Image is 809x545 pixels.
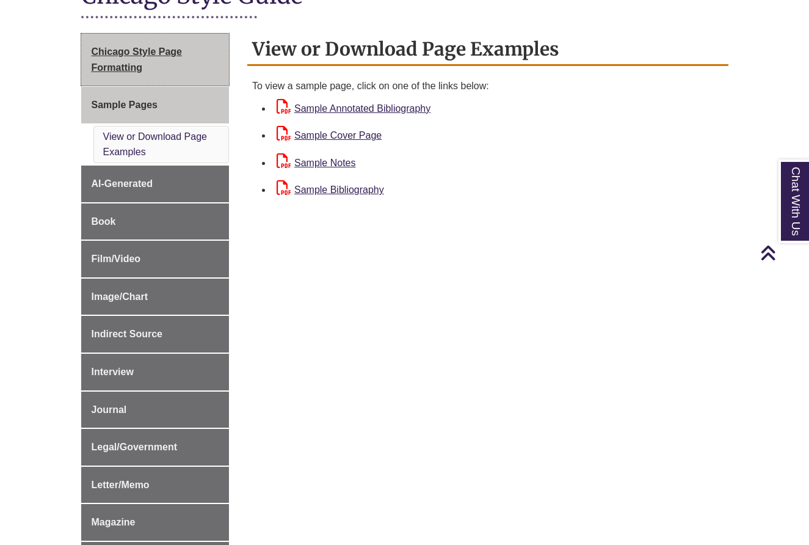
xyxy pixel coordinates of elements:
span: Journal [92,404,127,415]
a: View or Download Page Examples [103,131,207,158]
a: Book [81,203,230,240]
span: Indirect Source [92,329,162,339]
a: Letter/Memo [81,467,230,503]
span: Magazine [92,517,136,527]
h2: View or Download Page Examples [247,34,728,66]
span: Legal/Government [92,442,177,452]
span: Book [92,216,116,227]
a: Journal [81,392,230,428]
a: Film/Video [81,241,230,277]
a: Sample Cover Page [277,130,382,141]
a: Sample Bibliography [277,185,384,195]
a: Sample Notes [277,158,356,168]
div: To view a sample page, click on one of the links below: [252,78,724,94]
span: Sample Pages [92,100,158,110]
span: Interview [92,367,134,377]
span: Chicago Style Page Formatting [92,46,183,73]
span: Film/Video [92,254,141,264]
a: Magazine [81,504,230,541]
a: Image/Chart [81,279,230,315]
a: Chicago Style Page Formatting [81,34,230,86]
a: AI-Generated [81,166,230,202]
span: Image/Chart [92,291,148,302]
a: Interview [81,354,230,390]
span: AI-Generated [92,178,153,189]
a: Sample Pages [81,87,230,123]
a: Legal/Government [81,429,230,466]
a: Indirect Source [81,316,230,353]
a: Back to Top [760,244,806,261]
span: Letter/Memo [92,480,150,490]
a: Sample Annotated Bibliography [277,103,430,114]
